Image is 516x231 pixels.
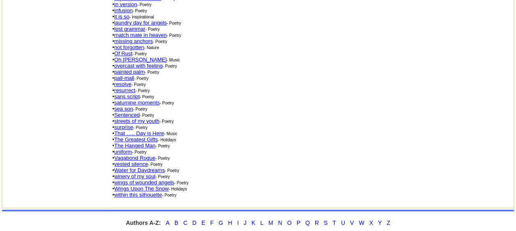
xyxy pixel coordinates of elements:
[114,32,167,38] a: match mate in heaven
[114,1,137,7] a: in version
[114,124,133,130] a: surprise
[324,220,328,226] a: S
[112,7,133,14] font: •
[140,113,154,118] font: - Poetry
[112,69,145,75] font: •
[167,58,180,62] font: - Music
[126,220,161,226] strong: Authors A-Z:
[218,220,223,226] a: G
[133,125,147,130] font: - Poetry
[359,220,364,226] a: W
[145,70,159,75] font: - Poetry
[114,26,145,32] a: lost grammar
[114,161,148,167] a: vested silence
[237,220,239,226] a: I
[114,192,162,198] a: within this silhouette
[114,136,158,143] a: The Greatest Gifts
[160,101,174,105] font: - Poetry
[112,32,167,38] font: •
[112,179,174,186] font: •
[112,149,132,155] font: •
[132,150,147,154] font: - Poetry
[333,220,336,226] a: T
[112,124,133,130] font: •
[112,14,129,20] font: •
[228,220,232,226] a: H
[132,52,147,56] font: - Poetry
[314,220,319,226] a: R
[135,88,150,93] font: - Poetry
[145,27,160,32] font: - Poetry
[350,220,354,226] a: V
[133,9,147,13] font: - Poetry
[114,20,167,26] a: laundry day for angels
[114,44,144,50] a: not forgotten
[268,220,273,226] a: M
[156,174,170,179] font: - Poetry
[174,181,188,185] font: - Poetry
[112,186,169,192] font: •
[167,21,181,25] font: - Poetry
[164,131,177,136] font: - Music
[134,76,149,81] font: - Poetry
[112,38,153,44] font: •
[112,100,160,106] font: •
[260,220,264,226] a: L
[341,220,345,226] a: U
[378,220,382,226] a: Y
[112,161,148,167] font: •
[112,118,159,124] font: •
[112,112,140,118] font: •
[192,220,196,226] a: D
[112,136,158,143] font: •
[112,20,167,26] font: •
[162,193,177,197] font: - Poetry
[112,167,165,173] font: •
[114,57,167,63] a: Oh [PERSON_NAME]
[114,50,132,57] a: Of Rust
[114,130,164,136] a: That ….. Day is Here
[112,57,167,63] font: •
[112,87,135,93] font: •
[114,149,132,155] a: uniform
[369,220,373,226] a: X
[163,64,177,68] font: - Poetry
[156,144,170,148] font: - Poetry
[165,168,179,173] font: - Poetry
[112,63,163,69] font: •
[112,130,164,136] font: •
[167,33,181,38] font: - Poetry
[183,220,187,226] a: C
[112,143,156,149] font: •
[112,26,145,32] font: •
[296,220,300,226] a: P
[114,14,129,20] a: it is so
[166,220,170,226] a: A
[112,50,133,57] font: •
[155,156,170,161] font: - Poetry
[112,173,156,179] font: •
[114,38,153,44] a: missing anchors
[158,138,176,142] font: - Holidays
[112,106,133,112] font: •
[133,107,147,111] font: - Poetry
[129,15,154,19] font: - Inspirational
[114,81,131,87] a: resolve
[137,2,151,7] font: - Poetry
[114,75,134,81] a: pall-mall
[114,155,155,161] a: Vagabond Rogue
[159,119,174,124] font: - Poetry
[174,220,178,226] a: B
[112,81,131,87] font: •
[114,93,140,100] a: sans script
[210,220,214,226] a: F
[287,220,291,226] a: O
[114,106,133,112] a: sea son
[112,75,134,81] font: •
[114,186,169,192] a: Wings Upon The Snow
[148,162,163,167] font: - Poetry
[114,143,155,149] a: The Hanged Man
[114,69,144,75] a: painted palm
[243,220,246,226] a: J
[140,95,154,99] font: - Poetry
